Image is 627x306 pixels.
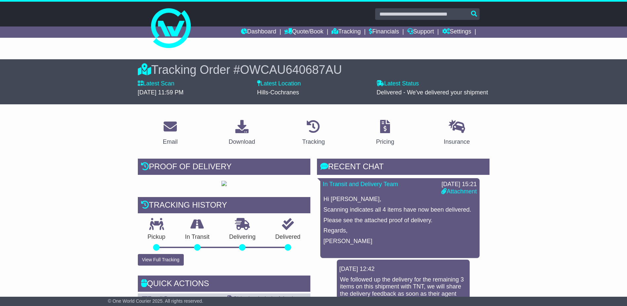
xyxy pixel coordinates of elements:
a: Settings [442,26,471,38]
p: Scanning indicates all 4 items have now been delivered. [324,206,476,214]
a: Quote/Book [284,26,323,38]
a: Email [158,118,182,149]
div: Download [229,137,255,146]
p: Delivering [219,233,266,241]
label: Latest Status [376,80,419,87]
a: Dashboard [241,26,276,38]
p: Pickup [138,233,176,241]
a: Email Documents [142,295,194,302]
a: Attachment [441,188,477,195]
a: Financials [369,26,399,38]
button: View Full Tracking [138,254,184,266]
p: Regards, [324,227,476,234]
label: Latest Location [257,80,301,87]
div: Email [163,137,177,146]
p: [PERSON_NAME] [324,238,476,245]
div: Insurance [444,137,470,146]
label: Latest Scan [138,80,175,87]
a: Pricing [372,118,399,149]
a: Insurance [440,118,474,149]
a: Shipping Label - A4 printer [227,295,303,302]
div: Quick Actions [138,276,310,293]
a: In Transit and Delivery Team [323,181,398,187]
span: © One World Courier 2025. All rights reserved. [108,298,203,304]
p: In Transit [175,233,219,241]
p: Delivered [265,233,310,241]
p: Please see the attached proof of delivery. [324,217,476,224]
span: OWCAU640687AU [240,63,342,76]
img: GetPodImage [221,181,227,186]
span: Hills-Cochranes [257,89,299,96]
a: Tracking [332,26,361,38]
span: Delivered - We've delivered your shipment [376,89,488,96]
div: [DATE] 15:21 [441,181,477,188]
div: Pricing [376,137,394,146]
div: Tracking history [138,197,310,215]
a: Download [224,118,259,149]
span: [DATE] 11:59 PM [138,89,184,96]
div: RECENT CHAT [317,159,490,177]
a: Tracking [298,118,329,149]
p: We followed up the delivery for the remaining 3 items on this shipment with TNT, we will share th... [340,276,466,305]
div: Tracking [302,137,325,146]
div: [DATE] 12:42 [339,266,467,273]
p: Hi [PERSON_NAME], [324,196,476,203]
a: Support [407,26,434,38]
div: Proof of Delivery [138,159,310,177]
div: Tracking Order # [138,63,490,77]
